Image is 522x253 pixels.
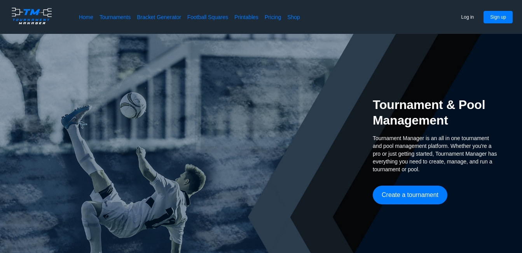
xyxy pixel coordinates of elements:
[287,13,300,21] a: Shop
[373,97,497,128] h2: Tournament & Pool Management
[9,6,54,26] img: logo.ffa97a18e3bf2c7d.png
[373,186,447,204] button: Create a tournament
[137,13,181,21] a: Bracket Generator
[187,13,228,21] a: Football Squares
[484,11,513,23] button: Sign up
[79,13,93,21] a: Home
[100,13,131,21] a: Tournaments
[373,134,497,173] span: Tournament Manager is an all in one tournament and pool management platform. Whether you're a pro...
[265,13,281,21] a: Pricing
[455,11,481,23] button: Log in
[234,13,258,21] a: Printables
